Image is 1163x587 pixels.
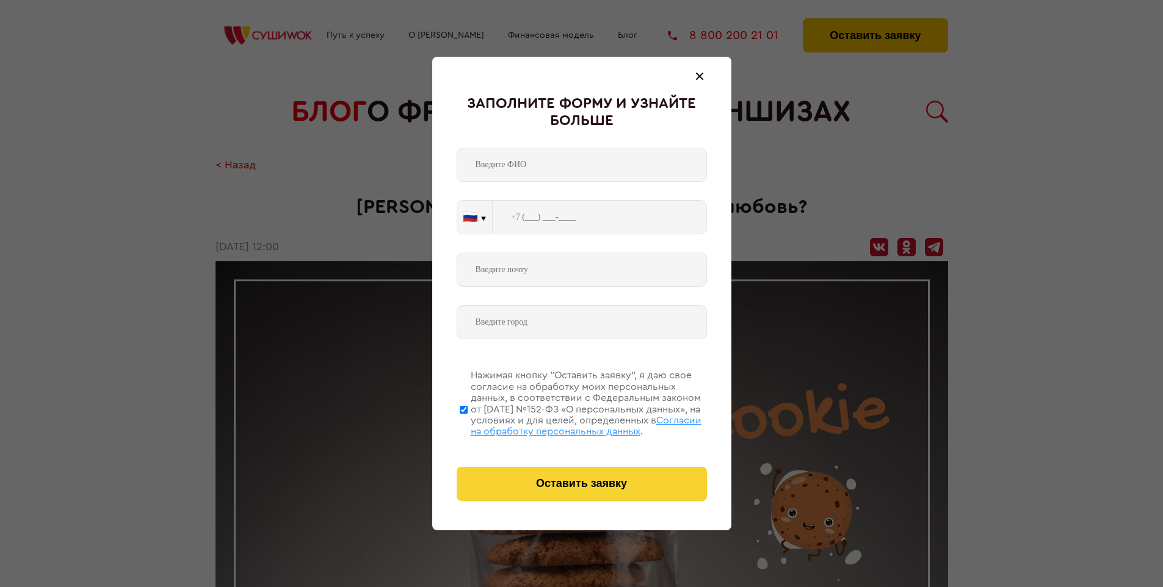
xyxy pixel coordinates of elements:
[471,370,707,437] div: Нажимая кнопку “Оставить заявку”, я даю свое согласие на обработку моих персональных данных, в со...
[457,96,707,129] div: Заполните форму и узнайте больше
[457,201,492,234] button: 🇷🇺
[457,253,707,287] input: Введите почту
[457,467,707,501] button: Оставить заявку
[457,148,707,182] input: Введите ФИО
[493,200,707,234] input: +7 (___) ___-____
[471,416,701,436] span: Согласии на обработку персональных данных
[457,305,707,339] input: Введите город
